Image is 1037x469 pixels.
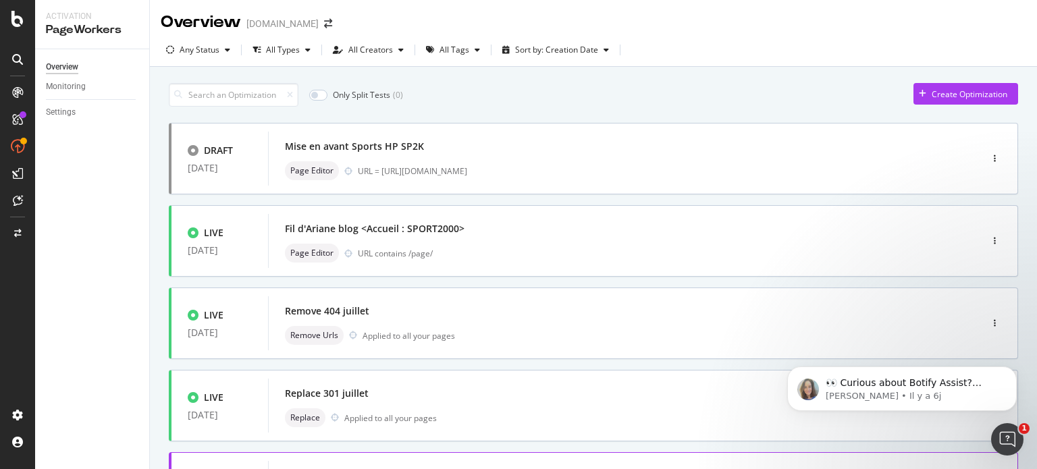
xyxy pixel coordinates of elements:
[515,46,598,54] div: Sort by: Creation Date
[169,83,298,107] input: Search an Optimization
[358,165,924,177] div: URL = [URL][DOMAIN_NAME]
[932,88,1007,100] div: Create Optimization
[285,408,325,427] div: neutral label
[285,304,369,318] div: Remove 404 juillet
[285,244,339,263] div: neutral label
[290,167,334,175] span: Page Editor
[991,423,1023,456] iframe: Intercom live chat
[290,414,320,422] span: Replace
[246,17,319,30] div: [DOMAIN_NAME]
[290,331,338,339] span: Remove Urls
[440,46,469,54] div: All Tags
[46,80,140,94] a: Monitoring
[204,144,233,157] div: DRAFT
[161,39,236,61] button: Any Status
[285,222,464,236] div: Fil d'Ariane blog <Accueil : SPORT2000>
[46,105,140,119] a: Settings
[247,39,316,61] button: All Types
[290,249,334,257] span: Page Editor
[285,326,344,345] div: neutral label
[204,308,223,322] div: LIVE
[327,39,409,61] button: All Creators
[188,163,252,173] div: [DATE]
[348,46,393,54] div: All Creators
[161,11,241,34] div: Overview
[285,387,369,400] div: Replace 301 juillet
[285,161,339,180] div: neutral label
[46,60,78,74] div: Overview
[1019,423,1030,434] span: 1
[421,39,485,61] button: All Tags
[204,226,223,240] div: LIVE
[188,245,252,256] div: [DATE]
[46,80,86,94] div: Monitoring
[497,39,614,61] button: Sort by: Creation Date
[344,412,437,424] div: Applied to all your pages
[188,410,252,420] div: [DATE]
[393,89,403,101] div: ( 0 )
[46,11,138,22] div: Activation
[188,327,252,338] div: [DATE]
[913,83,1018,105] button: Create Optimization
[767,338,1037,433] iframe: Intercom notifications message
[46,60,140,74] a: Overview
[333,89,390,101] div: Only Split Tests
[46,22,138,38] div: PageWorkers
[266,46,300,54] div: All Types
[324,19,332,28] div: arrow-right-arrow-left
[358,248,924,259] div: URL contains /page/
[363,330,455,341] div: Applied to all your pages
[46,105,76,119] div: Settings
[180,46,219,54] div: Any Status
[204,391,223,404] div: LIVE
[285,140,424,153] div: Mise en avant Sports HP SP2K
